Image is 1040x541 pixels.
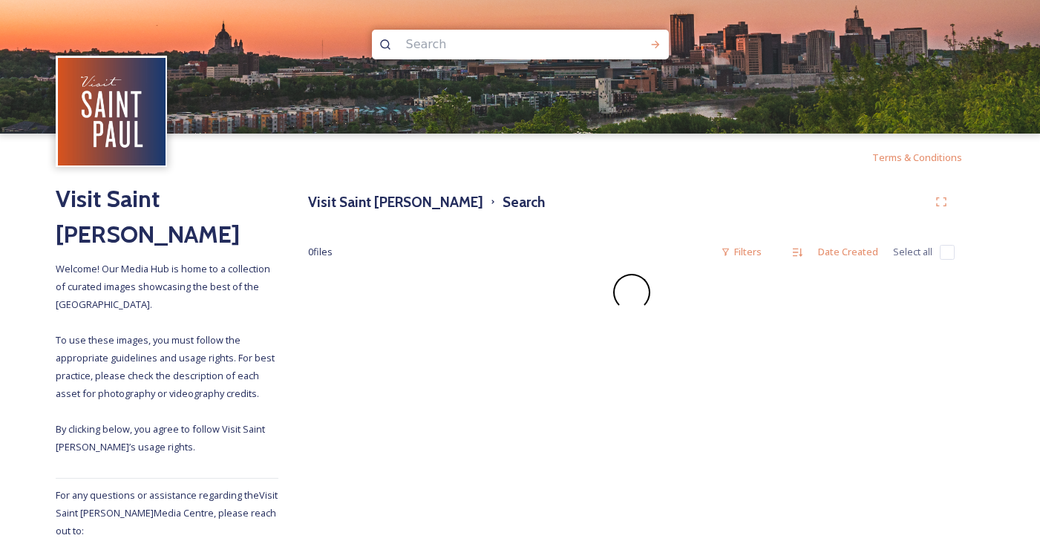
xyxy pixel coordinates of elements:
[308,245,333,259] span: 0 file s
[56,181,278,252] h2: Visit Saint [PERSON_NAME]
[893,245,932,259] span: Select all
[308,191,483,213] h3: Visit Saint [PERSON_NAME]
[811,237,886,266] div: Date Created
[399,28,602,61] input: Search
[503,191,545,213] h3: Search
[713,237,769,266] div: Filters
[56,488,278,537] span: For any questions or assistance regarding the Visit Saint [PERSON_NAME] Media Centre, please reac...
[56,262,277,453] span: Welcome! Our Media Hub is home to a collection of curated images showcasing the best of the [GEOG...
[58,58,166,165] img: Visit%20Saint%20Paul%20Updated%20Profile%20Image.jpg
[872,148,984,166] a: Terms & Conditions
[872,151,962,164] span: Terms & Conditions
